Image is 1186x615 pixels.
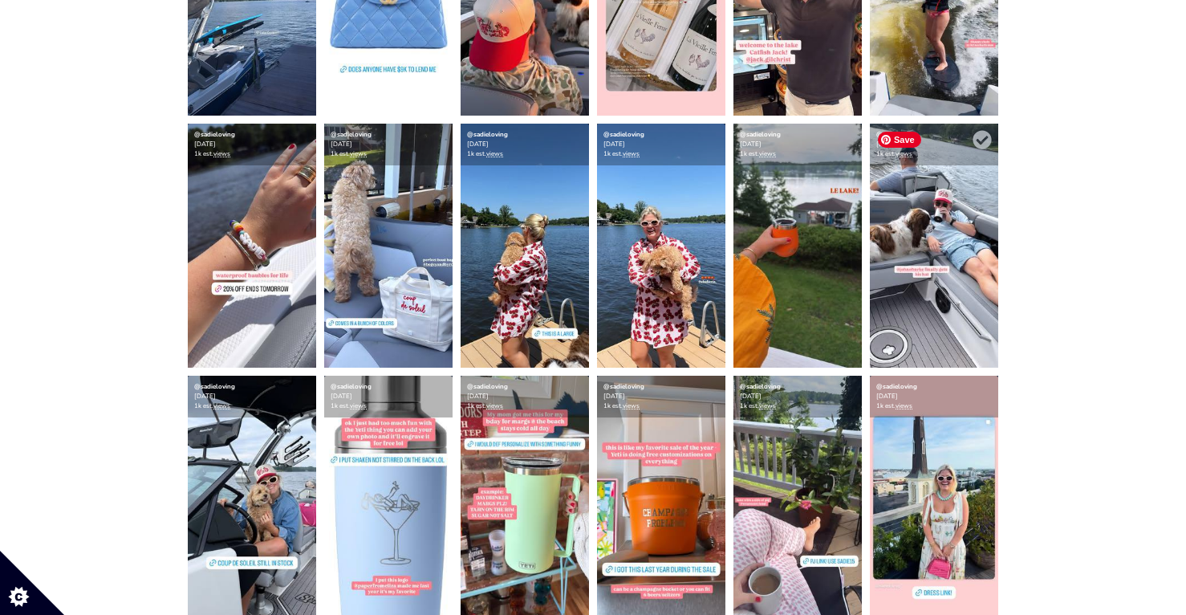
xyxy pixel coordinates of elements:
[324,376,453,417] div: [DATE] 1k est.
[467,382,508,391] a: @sadieloving
[876,382,917,391] a: @sadieloving
[740,382,781,391] a: @sadieloving
[603,382,644,391] a: @sadieloving
[350,401,367,410] a: views
[597,124,725,165] div: [DATE] 1k est.
[870,376,998,417] div: [DATE] 1k est.
[603,130,644,139] a: @sadieloving
[486,401,503,410] a: views
[350,149,367,158] a: views
[878,132,921,148] span: Save
[896,401,912,410] a: views
[324,124,453,165] div: [DATE] 1k est.
[733,124,862,165] div: [DATE] 1k est.
[486,149,503,158] a: views
[896,149,912,158] a: views
[870,124,998,165] div: [DATE] 1k est.
[194,382,235,391] a: @sadieloving
[623,149,640,158] a: views
[597,376,725,417] div: [DATE] 1k est.
[188,376,316,417] div: [DATE] 1k est.
[213,401,230,410] a: views
[331,382,372,391] a: @sadieloving
[623,401,640,410] a: views
[733,376,862,417] div: [DATE] 1k est.
[759,149,776,158] a: views
[876,130,917,139] a: @sadieloving
[759,401,776,410] a: views
[461,124,589,165] div: [DATE] 1k est.
[461,376,589,417] div: [DATE] 1k est.
[188,124,316,165] div: [DATE] 1k est.
[331,130,372,139] a: @sadieloving
[467,130,508,139] a: @sadieloving
[740,130,781,139] a: @sadieloving
[194,130,235,139] a: @sadieloving
[213,149,230,158] a: views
